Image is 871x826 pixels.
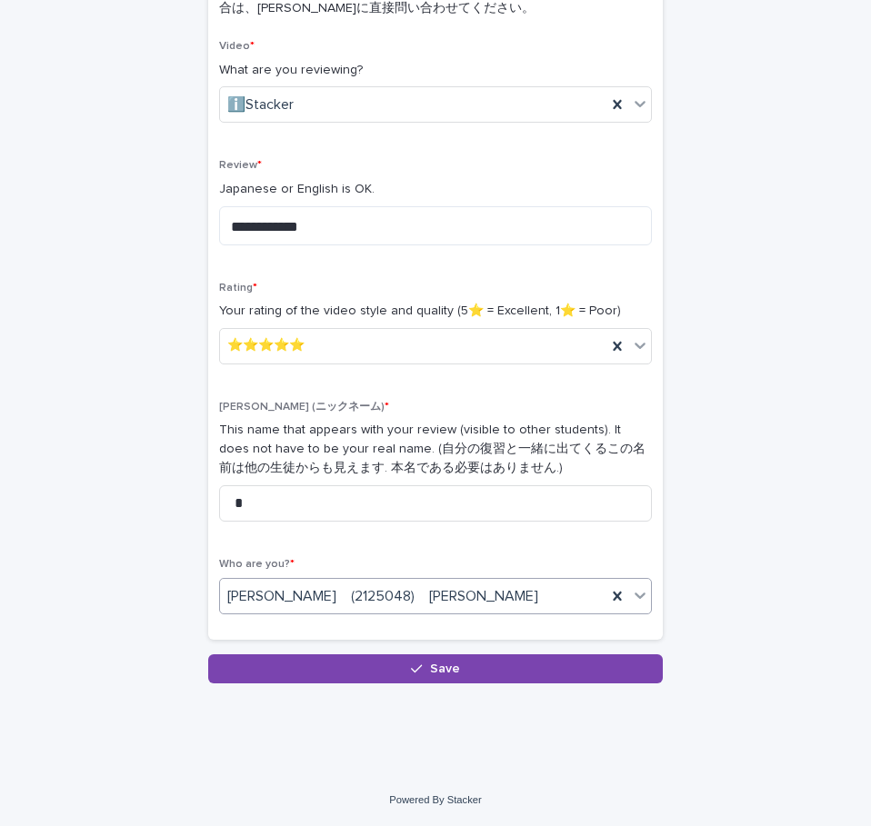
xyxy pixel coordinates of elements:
span: Rating [219,283,257,294]
span: ⭐️⭐️⭐️⭐️⭐️ [227,336,305,355]
a: Powered By Stacker [389,794,481,805]
p: What are you reviewing? [219,61,652,80]
span: Review [219,160,262,171]
span: Save [430,662,460,675]
span: [PERSON_NAME] (ニックネーム) [219,402,389,413]
p: This name that appears with your review (visible to other students). It does not have to be your ... [219,421,652,477]
p: Japanese or English is OK. [219,180,652,199]
p: Your rating of the video style and quality (5⭐️ = Excellent, 1⭐️ = Poor) [219,302,652,321]
span: [PERSON_NAME] (2125048) [PERSON_NAME] [227,587,538,606]
button: Save [208,654,663,683]
span: ℹ️Stacker [227,95,294,114]
span: Who are you? [219,559,295,570]
span: Video [219,41,255,52]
